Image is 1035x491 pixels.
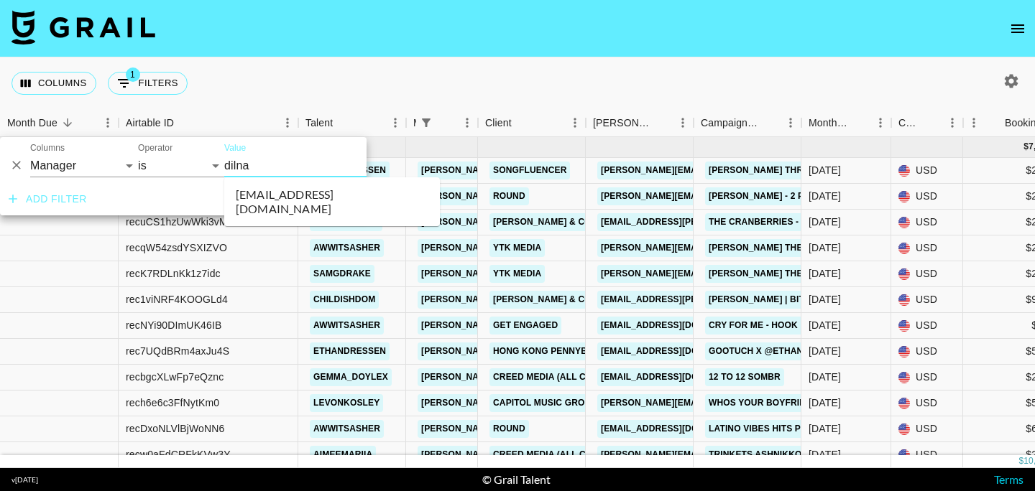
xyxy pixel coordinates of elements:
[898,109,921,137] div: Currency
[456,112,478,134] button: Menu
[489,187,529,205] a: Round
[809,240,841,255] div: Aug '25
[597,162,906,179] a: [PERSON_NAME][EMAIL_ADDRESS][PERSON_NAME][DOMAIN_NAME]
[11,72,96,95] button: Select columns
[705,317,1029,335] a: Cry For Me - Hook Music Remix - [PERSON_NAME] & [PERSON_NAME]
[489,265,545,283] a: YTK Media
[126,109,174,137] div: Airtable ID
[597,420,758,438] a: [EMAIL_ADDRESS][DOMAIN_NAME]
[489,446,639,464] a: Creed Media (All Campaigns)
[489,317,561,335] a: Get Engaged
[1023,141,1029,153] div: $
[994,472,1023,486] a: Terms
[418,394,652,412] a: [PERSON_NAME][EMAIL_ADDRESS][DOMAIN_NAME]
[705,368,784,386] a: 12 to 12 sombr
[126,370,224,384] div: recbgcXLwFp7eQznc
[512,113,532,133] button: Sort
[809,266,841,281] div: Aug '25
[597,213,832,231] a: [EMAIL_ADDRESS][PERSON_NAME][DOMAIN_NAME]
[126,421,224,436] div: recDxoNLVlBjWoNN6
[418,291,652,309] a: [PERSON_NAME][EMAIL_ADDRESS][DOMAIN_NAME]
[224,142,246,154] label: Value
[809,344,841,358] div: Aug '25
[891,210,963,235] div: USD
[891,287,963,313] div: USD
[705,394,903,412] a: whos your boyfriend - [PERSON_NAME]
[705,265,962,283] a: [PERSON_NAME] The Creator - Sugar On My Tongue
[597,239,832,257] a: [PERSON_NAME][EMAIL_ADDRESS][DOMAIN_NAME]
[780,112,801,134] button: Menu
[489,213,615,231] a: [PERSON_NAME] & Co LLC
[586,109,694,137] div: Booker
[333,113,353,133] button: Sort
[7,109,57,137] div: Month Due
[119,109,298,137] div: Airtable ID
[305,109,333,137] div: Talent
[809,396,841,410] div: Aug '25
[97,112,119,134] button: Menu
[489,291,615,309] a: [PERSON_NAME] & Co LLC
[597,368,758,386] a: [EMAIL_ADDRESS][DOMAIN_NAME]
[963,112,985,134] button: Menu
[310,291,379,309] a: childishdom
[891,442,963,468] div: USD
[891,235,963,261] div: USD
[891,339,963,365] div: USD
[870,112,891,134] button: Menu
[921,113,942,133] button: Sort
[310,239,384,257] a: awwitsasher
[108,72,188,95] button: Show filters
[809,447,841,462] div: Aug '25
[564,112,586,134] button: Menu
[652,113,672,133] button: Sort
[801,109,891,137] div: Month Due
[224,183,440,220] li: [EMAIL_ADDRESS][DOMAIN_NAME]
[416,113,436,133] button: Show filters
[126,344,229,358] div: rec7UQdBRm4axJu4S
[891,365,963,391] div: USD
[478,109,586,137] div: Client
[436,113,456,133] button: Sort
[126,240,227,255] div: recqW54zsdYSXIZVO
[126,266,221,281] div: recK7RDLnKk1z7idc
[11,475,38,485] div: v [DATE]
[310,317,384,335] a: awwitsasher
[593,109,652,137] div: [PERSON_NAME]
[413,109,416,137] div: Manager
[850,113,870,133] button: Sort
[760,113,780,133] button: Sort
[809,370,841,384] div: Aug '25
[126,67,140,82] span: 1
[489,394,600,412] a: Capitol Music Group
[126,447,231,462] div: recw0aFdCRFkKVw3Y
[891,158,963,184] div: USD
[672,112,694,134] button: Menu
[298,109,406,137] div: Talent
[705,342,850,360] a: GOOTUCH x @ethandressen
[809,189,841,203] div: Aug '25
[277,112,298,134] button: Menu
[1003,14,1032,43] button: open drawer
[418,265,652,283] a: [PERSON_NAME][EMAIL_ADDRESS][DOMAIN_NAME]
[385,112,406,134] button: Menu
[597,394,832,412] a: [PERSON_NAME][EMAIL_ADDRESS][DOMAIN_NAME]
[809,163,841,177] div: Aug '25
[6,154,27,176] button: Delete
[482,472,551,487] div: © Grail Talent
[705,187,822,205] a: [PERSON_NAME] - 2 pair
[809,215,841,229] div: Aug '25
[809,421,841,436] div: Aug '25
[3,186,93,212] button: Add filter
[705,162,948,179] a: [PERSON_NAME] THREADS: My Songs in Symphony
[57,113,78,133] button: Sort
[597,187,832,205] a: [PERSON_NAME][EMAIL_ADDRESS][DOMAIN_NAME]
[310,368,392,386] a: gemma_doylex
[985,113,1005,133] button: Sort
[418,342,652,360] a: [PERSON_NAME][EMAIL_ADDRESS][DOMAIN_NAME]
[705,239,962,257] a: [PERSON_NAME] The Creator - Sugar On My Tongue
[418,162,652,179] a: [PERSON_NAME][EMAIL_ADDRESS][DOMAIN_NAME]
[809,318,841,332] div: Aug '25
[489,162,570,179] a: Songfluencer
[310,420,384,438] a: awwitsasher
[891,391,963,416] div: USD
